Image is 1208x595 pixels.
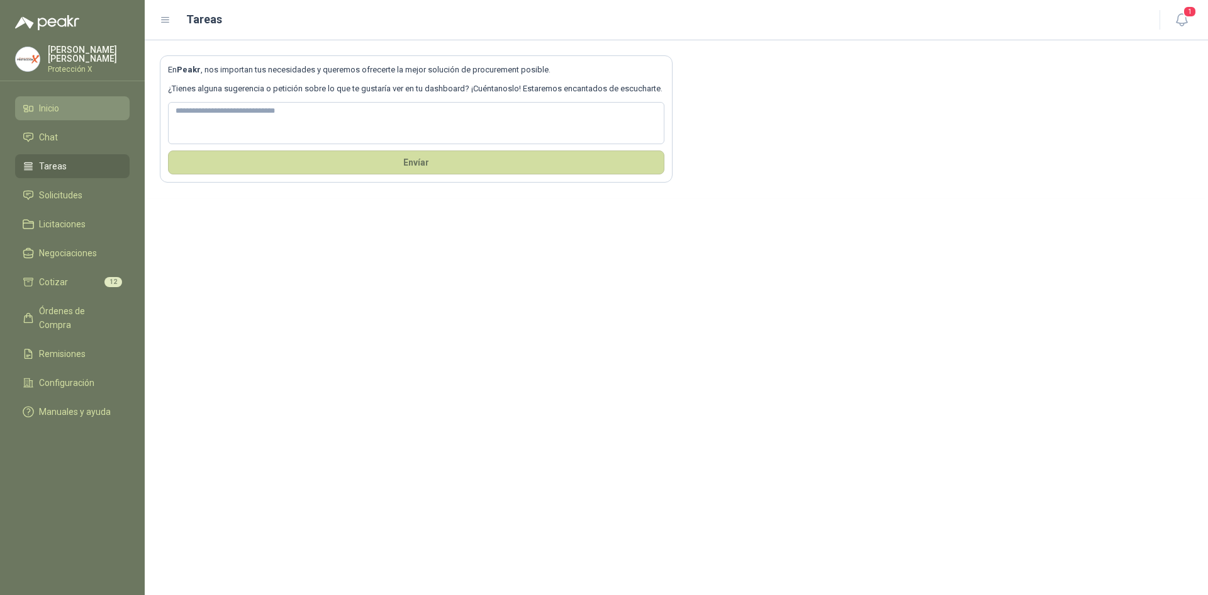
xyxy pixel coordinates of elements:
[39,130,58,144] span: Chat
[177,65,201,74] b: Peakr
[168,150,664,174] button: Envíar
[48,45,130,63] p: [PERSON_NAME] [PERSON_NAME]
[15,299,130,337] a: Órdenes de Compra
[39,405,111,419] span: Manuales y ayuda
[15,154,130,178] a: Tareas
[1170,9,1193,31] button: 1
[39,159,67,173] span: Tareas
[15,212,130,236] a: Licitaciones
[168,64,664,76] p: En , nos importan tus necesidades y queremos ofrecerte la mejor solución de procurement posible.
[48,65,130,73] p: Protección X
[15,342,130,366] a: Remisiones
[15,371,130,395] a: Configuración
[39,304,118,332] span: Órdenes de Compra
[39,101,59,115] span: Inicio
[1183,6,1197,18] span: 1
[15,270,130,294] a: Cotizar12
[15,400,130,424] a: Manuales y ayuda
[39,347,86,361] span: Remisiones
[15,241,130,265] a: Negociaciones
[39,376,94,390] span: Configuración
[186,11,222,28] h1: Tareas
[16,47,40,71] img: Company Logo
[15,96,130,120] a: Inicio
[15,15,79,30] img: Logo peakr
[39,188,82,202] span: Solicitudes
[39,217,86,231] span: Licitaciones
[39,275,68,289] span: Cotizar
[39,246,97,260] span: Negociaciones
[104,277,122,287] span: 12
[15,125,130,149] a: Chat
[15,183,130,207] a: Solicitudes
[168,82,664,95] p: ¿Tienes alguna sugerencia o petición sobre lo que te gustaría ver en tu dashboard? ¡Cuéntanoslo! ...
